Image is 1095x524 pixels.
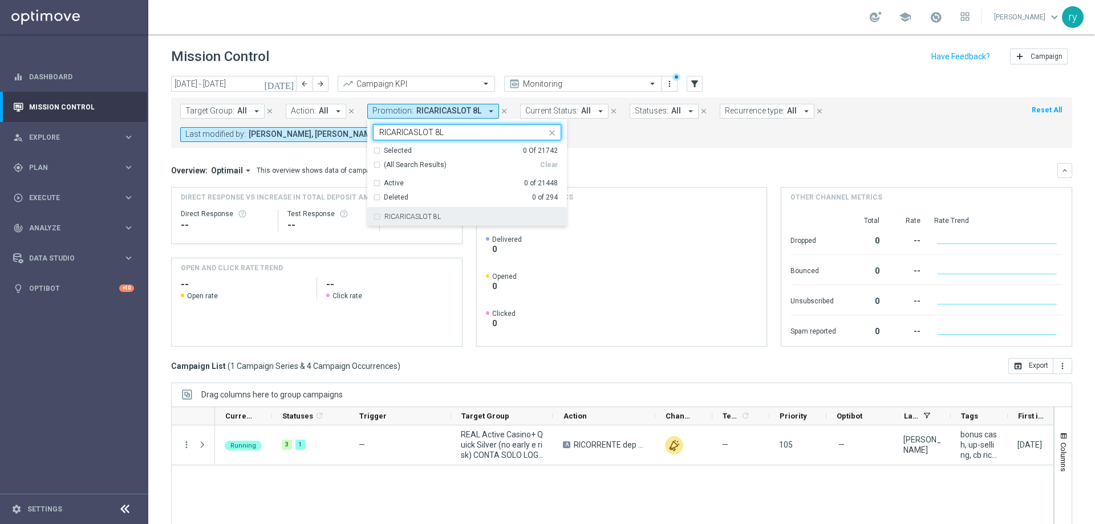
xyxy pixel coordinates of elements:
[1008,358,1053,374] button: open_in_browser Export
[1031,104,1063,116] button: Reset All
[790,261,836,279] div: Bounced
[29,273,119,303] a: Optibot
[665,436,683,454] img: Other
[532,193,558,202] div: 0 of 294
[249,129,391,139] span: Cecilia Mascelli marco Maccarrone radina yordanova
[1013,361,1023,371] i: open_in_browser
[171,76,297,92] input: Select date range
[893,261,920,279] div: --
[686,106,696,116] i: arrow_drop_down
[172,425,215,465] div: Press SPACE to select this row.
[546,126,555,135] button: close
[13,254,135,263] div: Data Studio keyboard_arrow_right
[504,76,662,92] ng-select: Monitoring
[13,193,23,203] i: play_circle_outline
[333,106,343,116] i: arrow_drop_down
[790,291,836,309] div: Unsubscribed
[492,235,522,244] span: Delivered
[492,244,522,254] span: 0
[228,361,230,371] span: (
[899,11,911,23] span: school
[384,193,408,202] div: Deleted
[13,283,23,294] i: lightbulb
[525,106,578,116] span: Current Status:
[123,132,134,143] i: keyboard_arrow_right
[13,132,23,143] i: person_search
[903,434,941,455] div: Cecilia Mascelli
[13,163,23,173] i: gps_fixed
[286,104,346,119] button: Action: All arrow_drop_down
[332,291,362,300] span: Click rate
[171,361,400,371] h3: Campaign List
[384,213,441,220] label: RICARICASLOT 8L
[13,72,135,82] div: equalizer Dashboard
[29,62,134,92] a: Dashboard
[672,73,680,81] div: There are unsaved changes
[581,106,591,116] span: All
[790,192,882,202] h4: Other channel metrics
[313,76,328,92] button: arrow_forward
[384,178,404,188] div: Active
[486,106,496,116] i: arrow_drop_down
[13,224,135,233] div: track_changes Analyze keyboard_arrow_right
[123,192,134,203] i: keyboard_arrow_right
[187,291,218,300] span: Open rate
[372,106,413,116] span: Promotion:
[367,146,567,226] ng-dropdown-panel: Options list
[119,285,134,292] div: +10
[123,162,134,173] i: keyboard_arrow_right
[931,52,990,60] input: Have Feedback?
[492,309,516,318] span: Clicked
[500,107,508,115] i: close
[319,106,328,116] span: All
[1048,11,1061,23] span: keyboard_arrow_down
[13,132,123,143] div: Explore
[181,440,192,450] button: more_vert
[893,321,920,339] div: --
[838,440,845,450] span: —
[252,106,262,116] i: arrow_drop_down
[181,278,307,291] h2: --
[687,76,703,92] button: filter_alt
[225,440,262,450] colored-tag: Running
[347,107,355,115] i: close
[13,193,135,202] div: play_circle_outline Execute keyboard_arrow_right
[185,129,246,139] span: Last modified by:
[1018,412,1045,420] span: First in Range
[27,506,62,513] a: Settings
[13,253,123,263] div: Data Studio
[208,165,257,176] button: Optimail arrow_drop_down
[291,106,316,116] span: Action:
[850,321,879,339] div: 0
[315,411,324,420] i: refresh
[934,216,1062,225] div: Rate Trend
[1061,166,1069,174] i: keyboard_arrow_down
[295,440,306,450] div: 1
[257,165,454,176] div: This overview shows data of campaigns executed via Optimail
[13,223,123,233] div: Analyze
[171,48,269,65] h1: Mission Control
[741,411,750,420] i: refresh
[237,106,247,116] span: All
[297,76,313,92] button: arrow_back
[29,255,123,262] span: Data Studio
[461,429,544,460] span: REAL Active Casino+ Quick Silver (no early e risk) CONTA SOLO LOGIN
[723,412,739,420] span: Templates
[230,361,398,371] span: 1 Campaign Series & 4 Campaign Occurrences
[1015,52,1024,61] i: add
[384,146,412,156] div: Selected
[13,92,134,122] div: Mission Control
[13,72,23,82] i: equalizer
[13,103,135,112] div: Mission Control
[262,76,297,93] button: [DATE]
[13,163,135,172] button: gps_fixed Plan keyboard_arrow_right
[720,104,814,119] button: Recurrence type: All arrow_drop_down
[666,412,693,420] span: Channel
[609,105,619,117] button: close
[211,165,243,176] span: Optimail
[850,261,879,279] div: 0
[181,209,269,218] div: Direct Response
[243,165,253,176] i: arrow_drop_down
[1031,52,1062,60] span: Campaign
[359,440,365,449] span: —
